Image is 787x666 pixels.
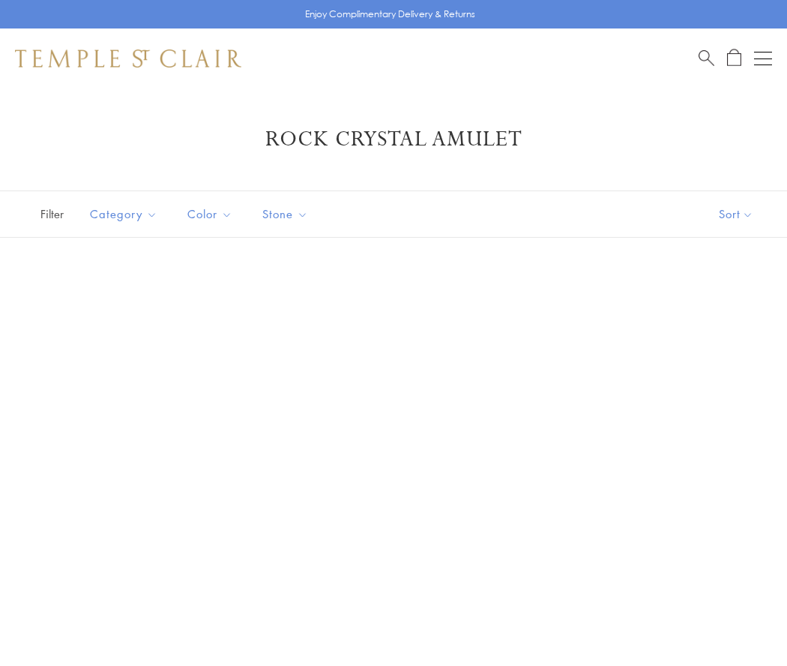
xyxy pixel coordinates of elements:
[37,126,750,153] h1: Rock Crystal Amulet
[251,197,319,231] button: Stone
[82,205,169,223] span: Category
[685,191,787,237] button: Show sort by
[180,205,244,223] span: Color
[699,49,714,67] a: Search
[754,49,772,67] button: Open navigation
[79,197,169,231] button: Category
[255,205,319,223] span: Stone
[15,49,241,67] img: Temple St. Clair
[305,7,475,22] p: Enjoy Complimentary Delivery & Returns
[727,49,741,67] a: Open Shopping Bag
[176,197,244,231] button: Color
